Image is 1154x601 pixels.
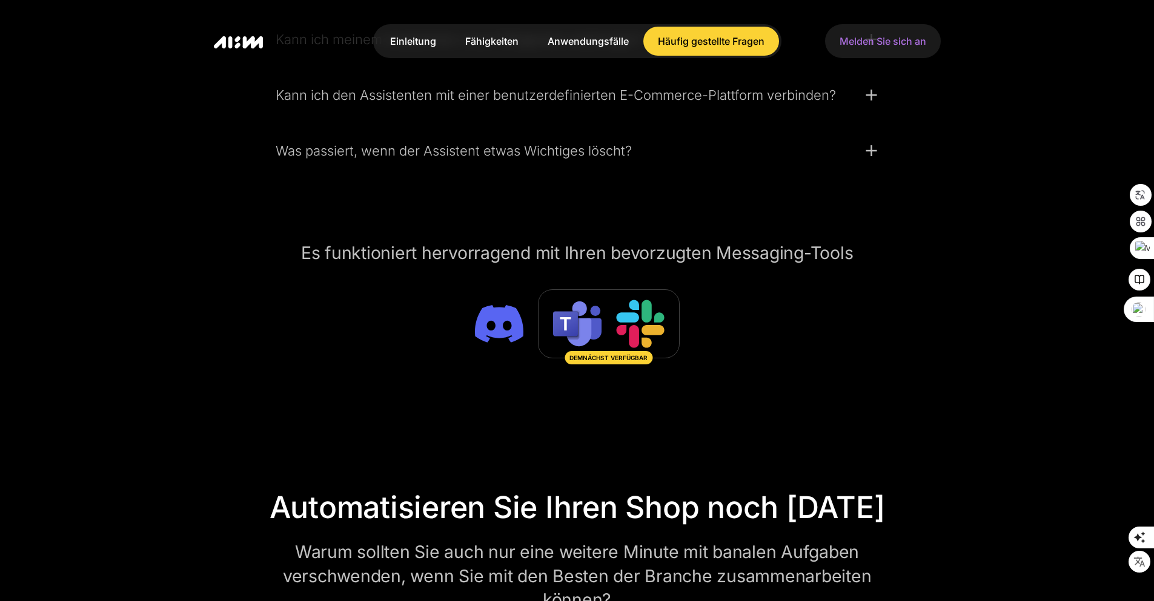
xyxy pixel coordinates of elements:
font: Einleitung [390,35,436,47]
a: Einleitung [376,27,451,56]
font: Was passiert, wenn der Assistent etwas Wichtiges löscht? [276,143,632,159]
img: Zwietracht [475,300,523,348]
font: Demnächst verfügbar [569,354,648,361]
img: Microsoft Teams [553,300,602,348]
font: Anwendungsfälle [548,35,629,47]
img: Locker [616,300,665,348]
a: Melden Sie sich an [825,24,941,58]
div: Was passiert, wenn der Assistent etwas Wichtiges löscht? [266,132,889,165]
a: Häufig gestellte Fragen [643,27,779,56]
font: Melden Sie sich an [840,35,926,47]
a: Anwendungsfälle [533,27,643,56]
font: Automatisieren Sie Ihren Shop noch [DATE] [270,489,885,525]
font: Es funktioniert hervorragend mit Ihren bevorzugten Messaging-Tools [301,242,854,263]
font: Fähigkeiten [465,35,519,47]
a: Fähigkeiten [451,27,533,56]
font: Kann ich den Assistenten mit einer benutzerdefinierten E-Commerce-Plattform verbinden? [276,87,836,103]
font: Häufig gestellte Fragen [658,35,764,47]
div: Kann ich den Assistenten mit einer benutzerdefinierten E-Commerce-Plattform verbinden? [266,76,889,109]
